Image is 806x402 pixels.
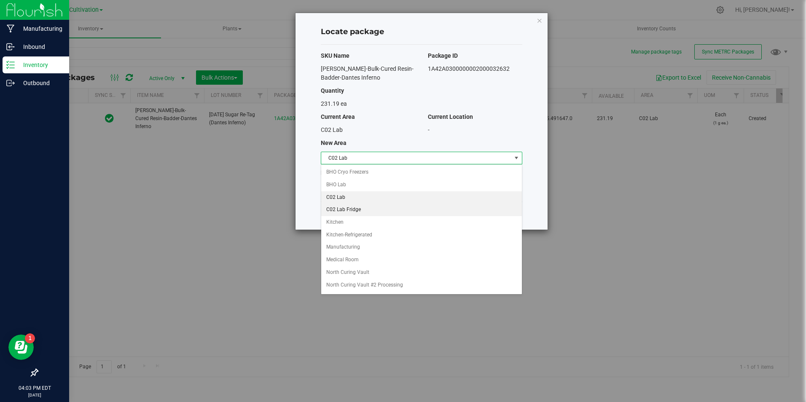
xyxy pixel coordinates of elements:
li: Medical Room [321,254,522,266]
li: BHO Cryo Freezers [321,166,522,179]
span: Package ID [428,52,458,59]
span: - [428,126,430,133]
iframe: Resource center unread badge [25,333,35,343]
span: New Area [321,139,347,146]
p: 04:03 PM EDT [4,384,65,392]
li: C02 Lab Fridge [321,204,522,216]
span: C02 Lab [321,152,511,164]
span: Current Location [428,113,473,120]
span: 1A42A0300000002000032632 [428,65,510,72]
li: [GEOGRAPHIC_DATA] [321,291,522,304]
p: Inbound [15,42,65,52]
p: Manufacturing [15,24,65,34]
span: [PERSON_NAME]-Bulk-Cured Resin-Badder-Dantes Inferno [321,65,414,81]
span: Quantity [321,87,344,94]
p: [DATE] [4,392,65,398]
h4: Locate package [321,27,522,38]
li: North Curing Vault #2 Processing [321,279,522,292]
li: Manufacturing [321,241,522,254]
inline-svg: Inbound [6,43,15,51]
span: SKU Name [321,52,349,59]
li: C02 Lab [321,191,522,204]
li: Kitchen [321,216,522,229]
iframe: Resource center [8,335,34,360]
li: Kitchen-Refrigerated [321,229,522,241]
inline-svg: Manufacturing [6,24,15,33]
li: North Curing Vault [321,266,522,279]
span: 231.19 ea [321,100,347,107]
span: select [511,152,521,164]
p: Inventory [15,60,65,70]
p: Outbound [15,78,65,88]
inline-svg: Outbound [6,79,15,87]
span: C02 Lab [321,126,343,133]
inline-svg: Inventory [6,61,15,69]
span: Current Area [321,113,355,120]
li: BHO Lab [321,179,522,191]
